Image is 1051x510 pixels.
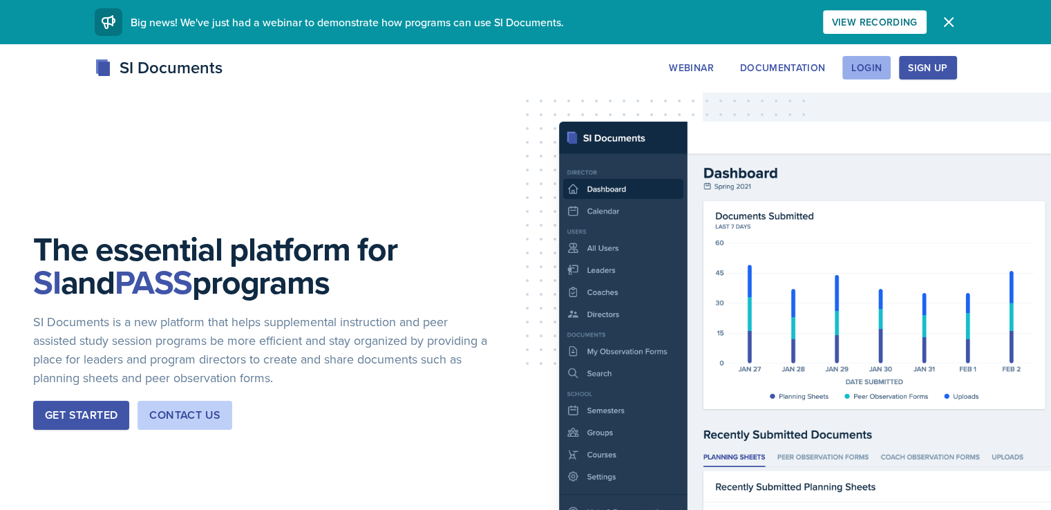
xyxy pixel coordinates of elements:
[842,56,891,79] button: Login
[95,55,222,80] div: SI Documents
[669,62,713,73] div: Webinar
[660,56,722,79] button: Webinar
[899,56,956,79] button: Sign Up
[149,407,220,424] div: Contact Us
[731,56,835,79] button: Documentation
[832,17,918,28] div: View Recording
[33,401,129,430] button: Get Started
[740,62,826,73] div: Documentation
[138,401,232,430] button: Contact Us
[823,10,927,34] button: View Recording
[45,407,117,424] div: Get Started
[908,62,947,73] div: Sign Up
[131,15,564,30] span: Big news! We've just had a webinar to demonstrate how programs can use SI Documents.
[851,62,882,73] div: Login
